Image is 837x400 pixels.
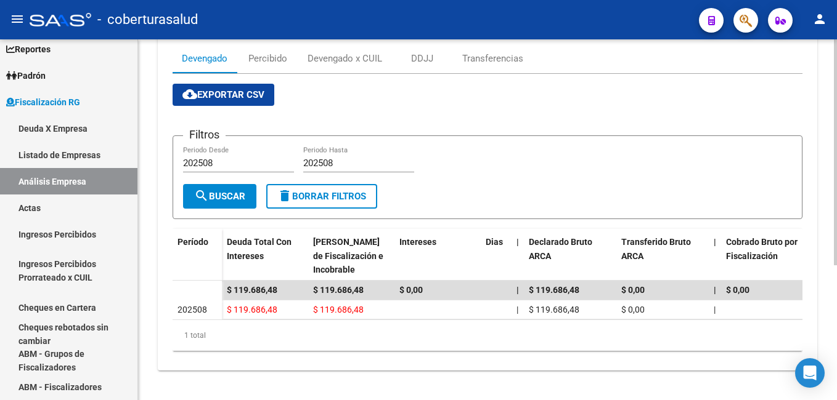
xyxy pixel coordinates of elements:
[516,305,518,314] span: |
[173,84,274,106] button: Exportar CSV
[173,320,802,351] div: 1 total
[726,285,749,295] span: $ 0,00
[182,89,264,100] span: Exportar CSV
[182,87,197,102] mat-icon: cloud_download
[486,237,503,247] span: Dias
[621,237,691,261] span: Transferido Bruto ARCA
[512,229,524,283] datatable-header-cell: |
[616,229,709,283] datatable-header-cell: Transferido Bruto ARCA
[97,6,198,33] span: - coberturasalud
[714,237,716,247] span: |
[308,229,394,283] datatable-header-cell: Deuda Bruta Neto de Fiscalización e Incobrable
[313,305,364,314] span: $ 119.686,48
[481,229,512,283] datatable-header-cell: Dias
[411,52,433,65] div: DDJJ
[795,358,825,388] div: Open Intercom Messenger
[248,52,287,65] div: Percibido
[812,12,827,26] mat-icon: person
[529,285,579,295] span: $ 119.686,48
[726,237,798,261] span: Cobrado Bruto por Fiscalización
[227,305,277,314] span: $ 119.686,48
[183,126,226,143] h3: Filtros
[529,237,592,261] span: Declarado Bruto ARCA
[709,229,721,283] datatable-header-cell: |
[227,237,292,261] span: Deuda Total Con Intereses
[178,305,207,314] span: 202508
[182,52,227,65] div: Devengado
[6,69,46,82] span: Padrón
[308,52,382,65] div: Devengado x CUIL
[10,12,25,26] mat-icon: menu
[194,191,245,202] span: Buscar
[222,229,308,283] datatable-header-cell: Deuda Total Con Intereses
[266,184,377,209] button: Borrar Filtros
[714,285,716,295] span: |
[313,237,383,275] span: [PERSON_NAME] de Fiscalización e Incobrable
[6,42,51,56] span: Reportes
[524,229,616,283] datatable-header-cell: Declarado Bruto ARCA
[6,95,80,109] span: Fiscalización RG
[277,188,292,203] mat-icon: delete
[621,305,645,314] span: $ 0,00
[194,188,209,203] mat-icon: search
[399,285,423,295] span: $ 0,00
[516,285,519,295] span: |
[178,237,208,247] span: Período
[394,229,481,283] datatable-header-cell: Intereses
[621,285,645,295] span: $ 0,00
[399,237,436,247] span: Intereses
[714,305,716,314] span: |
[183,184,256,209] button: Buscar
[227,285,277,295] span: $ 119.686,48
[721,229,814,283] datatable-header-cell: Cobrado Bruto por Fiscalización
[277,191,366,202] span: Borrar Filtros
[173,229,222,281] datatable-header-cell: Período
[313,285,364,295] span: $ 119.686,48
[462,52,523,65] div: Transferencias
[529,305,579,314] span: $ 119.686,48
[516,237,519,247] span: |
